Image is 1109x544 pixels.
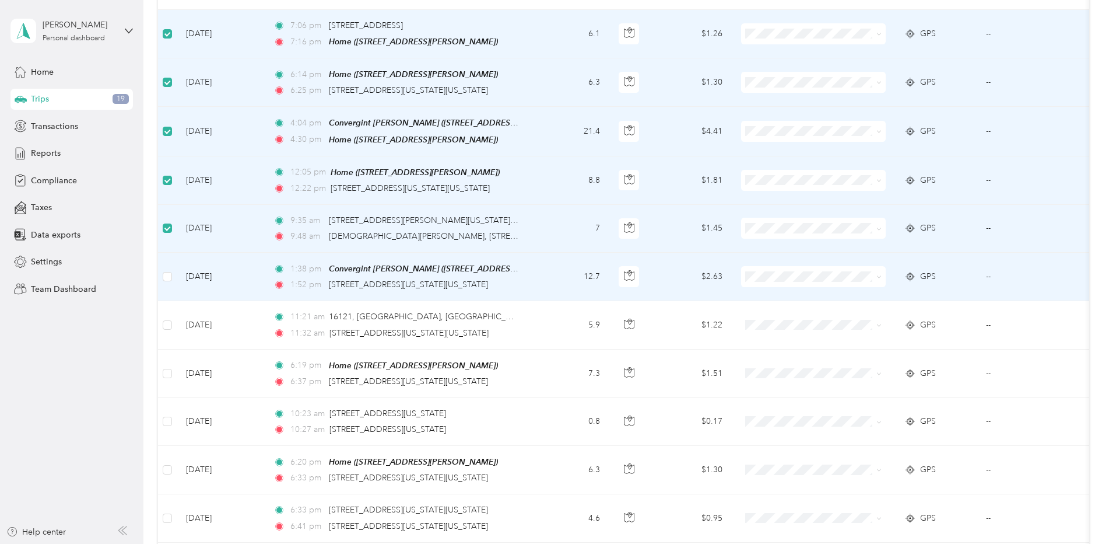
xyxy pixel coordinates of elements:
span: Settings [31,256,62,268]
td: $1.26 [650,10,732,58]
td: -- [977,253,1083,301]
td: [DATE] [177,10,264,58]
span: Home ([STREET_ADDRESS][PERSON_NAME]) [329,361,498,370]
td: 7 [532,205,609,253]
td: [DATE] [177,58,264,107]
span: Home ([STREET_ADDRESS][PERSON_NAME]) [329,37,498,46]
span: GPS [920,76,936,89]
td: -- [977,205,1083,253]
span: 1:38 pm [290,263,324,276]
span: GPS [920,463,936,476]
span: Home ([STREET_ADDRESS][PERSON_NAME]) [329,135,498,144]
span: Transactions [31,120,78,132]
span: Convergint [PERSON_NAME] ([STREET_ADDRESS][PERSON_NAME][PERSON_NAME]) [329,118,651,128]
td: -- [977,398,1083,446]
td: [DATE] [177,156,264,205]
td: 12.7 [532,253,609,301]
span: [STREET_ADDRESS][US_STATE][US_STATE] [329,328,489,338]
td: $1.51 [650,350,732,398]
span: [STREET_ADDRESS][PERSON_NAME][US_STATE][US_STATE] [329,215,553,225]
span: Home ([STREET_ADDRESS][PERSON_NAME]) [329,457,498,466]
span: 12:05 pm [290,166,326,179]
span: [STREET_ADDRESS][US_STATE] [329,409,446,419]
iframe: Everlance-gr Chat Button Frame [1044,479,1109,544]
button: Help center [6,526,66,538]
span: GPS [920,125,936,138]
span: 6:20 pm [290,456,324,469]
td: $1.22 [650,301,732,349]
span: 6:37 pm [290,375,324,388]
span: [DEMOGRAPHIC_DATA][PERSON_NAME], [STREET_ADDRESS][US_STATE][US_STATE] [329,231,648,241]
span: [STREET_ADDRESS][US_STATE][US_STATE] [329,473,488,483]
span: Taxes [31,201,52,214]
td: [DATE] [177,205,264,253]
span: 6:19 pm [290,359,324,372]
span: GPS [920,512,936,525]
span: 10:27 am [290,423,325,436]
td: [DATE] [177,398,264,446]
span: Compliance [31,175,77,187]
span: GPS [920,319,936,332]
td: [DATE] [177,350,264,398]
span: Data exports [31,229,80,241]
td: $1.81 [650,156,732,205]
td: -- [977,156,1083,205]
span: GPS [920,415,936,428]
td: -- [977,10,1083,58]
td: 5.9 [532,301,609,349]
span: Trips [31,93,49,105]
td: 6.3 [532,446,609,494]
td: [DATE] [177,301,264,349]
td: 6.3 [532,58,609,107]
td: 4.6 [532,494,609,542]
td: -- [977,58,1083,107]
td: $1.30 [650,446,732,494]
span: 1:52 pm [290,278,324,291]
span: [STREET_ADDRESS][US_STATE] [329,424,446,434]
span: Home [31,66,54,78]
span: GPS [920,174,936,187]
td: [DATE] [177,253,264,301]
span: 4:04 pm [290,117,324,130]
span: 6:33 pm [290,504,324,517]
span: [STREET_ADDRESS][US_STATE][US_STATE] [329,521,488,531]
td: -- [977,350,1083,398]
span: Home ([STREET_ADDRESS][PERSON_NAME]) [331,168,500,177]
span: 6:25 pm [290,84,324,97]
td: [DATE] [177,494,264,542]
td: 6.1 [532,10,609,58]
span: Convergint [PERSON_NAME] ([STREET_ADDRESS][PERSON_NAME][PERSON_NAME]) [329,264,651,274]
span: 19 [113,94,129,104]
span: 11:21 am [290,311,324,323]
span: 6:41 pm [290,520,324,533]
span: 9:35 am [290,214,324,227]
td: -- [977,494,1083,542]
span: [STREET_ADDRESS][US_STATE][US_STATE] [329,280,488,290]
span: GPS [920,367,936,380]
td: 8.8 [532,156,609,205]
span: 6:33 pm [290,472,324,484]
td: [DATE] [177,107,264,156]
td: $4.41 [650,107,732,156]
span: 12:22 pm [290,182,326,195]
span: [STREET_ADDRESS][US_STATE][US_STATE] [329,505,488,515]
td: $1.45 [650,205,732,253]
td: 0.8 [532,398,609,446]
span: [STREET_ADDRESS][US_STATE][US_STATE] [329,85,488,95]
span: Home ([STREET_ADDRESS][PERSON_NAME]) [329,69,498,79]
span: 11:32 am [290,327,325,340]
span: [STREET_ADDRESS] [329,20,403,30]
span: 7:16 pm [290,36,324,48]
td: $0.17 [650,398,732,446]
td: $2.63 [650,253,732,301]
span: [STREET_ADDRESS][US_STATE][US_STATE] [331,183,490,193]
span: Reports [31,147,61,159]
span: 16121, [GEOGRAPHIC_DATA], [GEOGRAPHIC_DATA], [US_STATE][GEOGRAPHIC_DATA], [US_STATE], 72704, [GEO... [329,312,824,322]
td: [DATE] [177,446,264,494]
td: -- [977,107,1083,156]
span: [STREET_ADDRESS][US_STATE][US_STATE] [329,376,488,386]
div: [PERSON_NAME] [43,19,115,31]
span: 6:14 pm [290,68,324,81]
td: 21.4 [532,107,609,156]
